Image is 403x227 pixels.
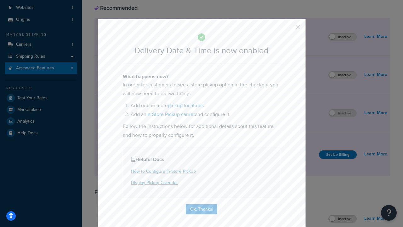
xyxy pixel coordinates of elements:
p: In order for customers to see a store pickup option in the checkout you will now need to do two t... [123,80,280,98]
h4: Helpful Docs [131,156,272,163]
li: Add one or more . [131,101,280,110]
button: Ok, Thanks! [186,204,217,214]
a: Display Pickup Calendar [131,179,178,186]
h4: What happens now? [123,73,280,80]
h2: Delivery Date & Time is now enabled [123,46,280,55]
a: How to Configure In-Store Pickup [131,168,196,175]
li: Add an and configure it. [131,110,280,119]
p: Follow the instructions below for additional details about this feature and how to properly confi... [123,122,280,140]
a: pickup locations [168,102,204,109]
a: In-Store Pickup carrier [146,111,195,118]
